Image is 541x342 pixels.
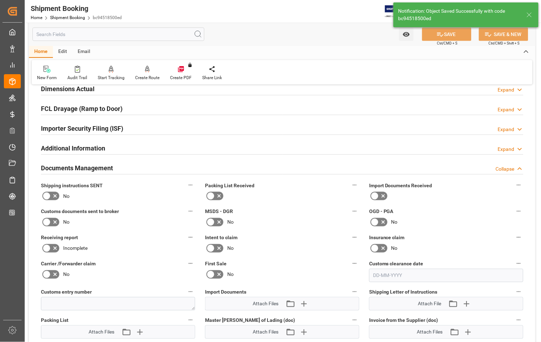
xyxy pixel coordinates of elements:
div: Expand [498,106,515,113]
span: Import Documents [205,289,246,296]
span: Shipping Letter of Instructions [369,289,438,296]
div: Share Link [202,75,222,81]
div: Expand [498,86,515,94]
span: OGD - PGA [369,208,393,216]
h2: Additional Information [41,143,105,153]
button: Customs entry number [186,287,195,296]
span: No [63,193,70,200]
button: First Sale [350,259,359,268]
button: Packing List Received [350,181,359,190]
span: Carrier /Forwarder claim [41,260,96,268]
h2: Documents Management [41,163,113,173]
span: Ctrl/CMD + S [437,41,458,46]
button: Invoice from the Supplier (doc) [514,316,523,325]
span: Packing List Received [205,182,254,189]
button: OGD - PGA [514,207,523,216]
span: Import Documents Received [369,182,432,189]
div: Collapse [496,165,515,173]
span: Attach File [418,300,441,308]
button: Customs clearance date [514,259,523,268]
span: Customs clearance date [369,260,423,268]
a: Shipment Booking [50,15,85,20]
input: Search Fields [32,28,204,41]
span: Intent to claim [205,234,238,242]
span: No [227,219,234,226]
div: Expand [498,146,515,153]
button: open menu [399,28,414,41]
span: No [63,219,70,226]
input: DD-MM-YYYY [369,269,523,282]
span: No [63,271,70,278]
button: Intent to claim [350,233,359,242]
span: No [391,245,398,252]
button: Shipping Letter of Instructions [514,287,523,296]
button: Carrier /Forwarder claim [186,259,195,268]
span: Customs entry number [41,289,92,296]
span: Shipping instructions SENT [41,182,103,189]
div: Shipment Booking [31,3,122,14]
div: Create Route [135,75,160,81]
button: Import Documents [350,287,359,296]
div: Notification: Object Saved Successfully with code bc94518500ed [398,7,520,22]
span: No [227,271,234,278]
div: Home [29,46,53,58]
img: Exertis%20JAM%20-%20Email%20Logo.jpg_1722504956.jpg [385,5,409,18]
h2: Importer Security Filing (ISF) [41,124,123,133]
span: Receiving report [41,234,78,242]
span: Attach Files [417,329,443,336]
span: Incomplete [63,245,88,252]
div: Expand [498,126,515,133]
button: Packing List [186,316,195,325]
div: Audit Trail [67,75,87,81]
span: Packing List [41,317,68,324]
span: Invoice from the Supplier (doc) [369,317,438,324]
span: Attach Files [89,329,115,336]
a: Home [31,15,42,20]
span: Insurance claim [369,234,405,242]
button: Customs documents sent to broker [186,207,195,216]
button: SAVE [422,28,471,41]
span: Master [PERSON_NAME] of Lading (doc) [205,317,295,324]
button: Receiving report [186,233,195,242]
button: Import Documents Received [514,181,523,190]
span: No [227,245,234,252]
button: Shipping instructions SENT [186,181,195,190]
div: New Form [37,75,57,81]
span: Attach Files [253,300,279,308]
span: Customs documents sent to broker [41,208,119,216]
span: Attach Files [253,329,279,336]
button: MSDS - DGR [350,207,359,216]
h2: FCL Drayage (Ramp to Door) [41,104,122,113]
div: Edit [53,46,72,58]
h2: Dimensions Actual [41,84,95,94]
div: Email [72,46,96,58]
span: No [391,219,398,226]
span: MSDS - DGR [205,208,233,216]
button: SAVE & NEW [479,28,528,41]
span: Ctrl/CMD + Shift + S [489,41,520,46]
button: Insurance claim [514,233,523,242]
button: Master [PERSON_NAME] of Lading (doc) [350,316,359,325]
span: First Sale [205,260,227,268]
div: Start Tracking [98,75,125,81]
